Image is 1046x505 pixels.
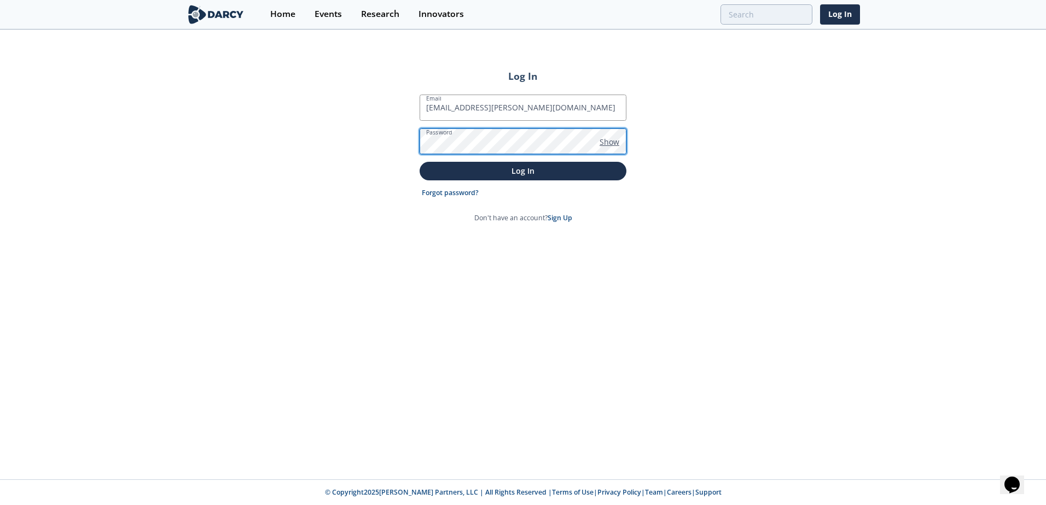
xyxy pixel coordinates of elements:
p: © Copyright 2025 [PERSON_NAME] Partners, LLC | All Rights Reserved | | | | | [118,488,928,497]
iframe: chat widget [1000,461,1035,494]
label: Email [426,94,441,103]
span: Show [600,136,619,148]
div: Innovators [419,10,464,19]
label: Password [426,128,452,137]
a: Support [695,488,722,497]
a: Sign Up [548,213,572,222]
button: Log In [420,162,626,180]
p: Log In [427,165,619,177]
a: Team [645,488,663,497]
div: Research [361,10,399,19]
a: Privacy Policy [597,488,641,497]
p: Don't have an account? [474,213,572,223]
input: Advanced Search [720,4,812,25]
a: Forgot password? [422,188,479,198]
img: logo-wide.svg [186,5,246,24]
h2: Log In [420,69,626,83]
a: Careers [667,488,691,497]
a: Terms of Use [552,488,594,497]
div: Home [270,10,295,19]
div: Events [315,10,342,19]
a: Log In [820,4,860,25]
